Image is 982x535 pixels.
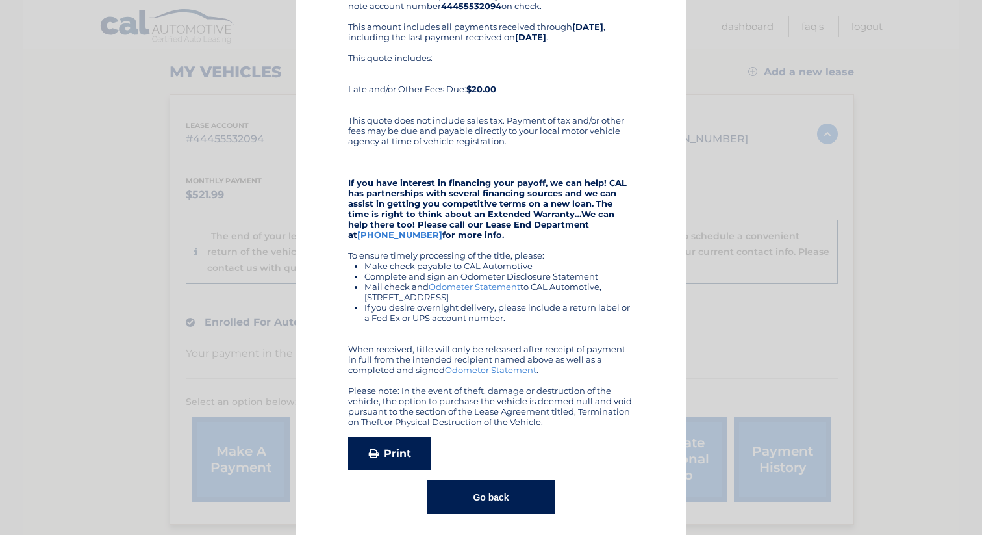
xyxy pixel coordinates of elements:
b: [DATE] [515,32,546,42]
li: Mail check and to CAL Automotive, [STREET_ADDRESS] [364,281,634,302]
a: Odometer Statement [445,365,536,375]
a: [PHONE_NUMBER] [357,229,442,240]
strong: If you have interest in financing your payoff, we can help! CAL has partnerships with several fin... [348,177,627,240]
b: 44455532094 [441,1,501,11]
li: Make check payable to CAL Automotive [364,261,634,271]
b: [DATE] [572,21,603,32]
button: Go back [427,480,554,514]
b: $20.00 [466,84,496,94]
li: Complete and sign an Odometer Disclosure Statement [364,271,634,281]
div: This quote includes: Late and/or Other Fees Due: [348,53,634,105]
a: Print [348,437,431,470]
a: Odometer Statement [429,281,520,292]
li: If you desire overnight delivery, please include a return label or a Fed Ex or UPS account number. [364,302,634,323]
